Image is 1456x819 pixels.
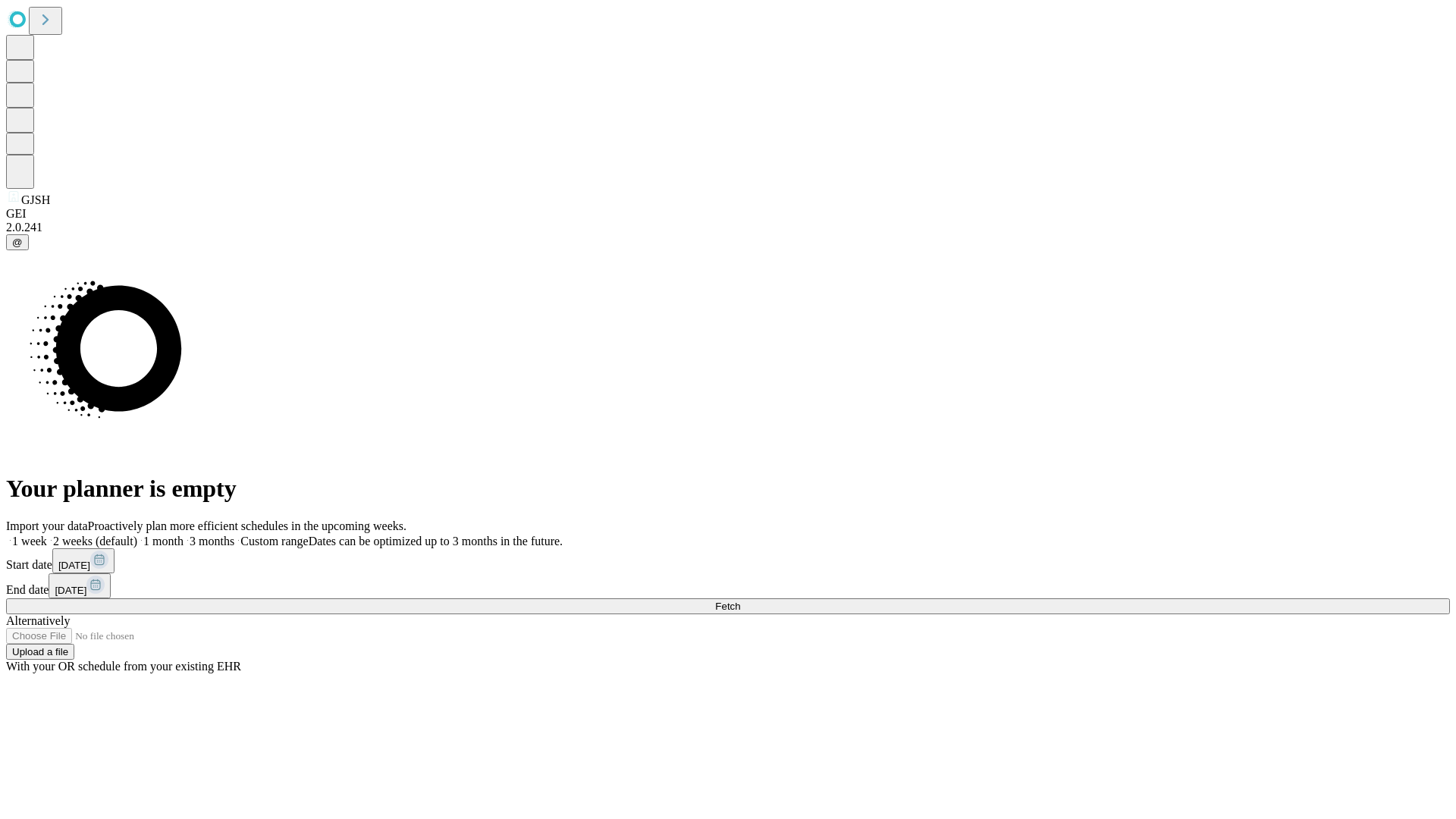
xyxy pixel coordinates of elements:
span: Alternatively [6,614,70,627]
div: Start date [6,548,1450,573]
span: Dates can be optimized up to 3 months in the future. [309,535,563,548]
button: Upload a file [6,644,74,660]
span: With your OR schedule from your existing EHR [6,660,241,673]
span: 1 month [143,535,184,548]
span: 2 weeks (default) [53,535,137,548]
button: Fetch [6,598,1450,614]
span: Custom range [240,535,308,548]
button: @ [6,234,29,250]
div: GEI [6,207,1450,221]
span: 3 months [190,535,234,548]
span: GJSH [21,193,50,206]
div: End date [6,573,1450,598]
button: [DATE] [49,573,111,598]
span: 1 week [12,535,47,548]
h1: Your planner is empty [6,475,1450,503]
button: [DATE] [52,548,115,573]
span: [DATE] [55,585,86,596]
span: Fetch [715,601,740,612]
span: [DATE] [58,560,90,571]
span: Import your data [6,519,88,532]
span: @ [12,237,23,248]
span: Proactively plan more efficient schedules in the upcoming weeks. [88,519,406,532]
div: 2.0.241 [6,221,1450,234]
